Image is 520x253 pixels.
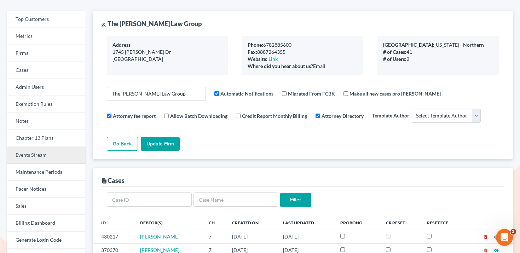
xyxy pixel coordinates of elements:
a: Metrics [7,28,86,45]
a: Firms [7,45,86,62]
a: Exemption Rules [7,96,86,113]
div: 8887264355 [248,48,358,56]
td: 430217 [93,230,135,243]
a: Go Back [107,137,138,151]
b: Where did you hear about us? [248,63,313,69]
a: delete_forever [483,234,488,240]
th: CR Reset [380,215,421,230]
a: Maintenance Periods [7,164,86,181]
th: Last Updated [277,215,335,230]
th: Ch [203,215,226,230]
div: Cases [101,176,125,185]
div: [GEOGRAPHIC_DATA] [112,56,223,63]
label: Allow Batch Downloading [170,112,227,120]
div: 1745 [PERSON_NAME] Dr [112,48,223,56]
label: Make all new cases pro [PERSON_NAME] [349,90,441,97]
td: [DATE] [226,230,277,243]
span: 2 [510,229,516,235]
i: gavel [101,22,106,27]
a: [PERSON_NAME] [140,234,179,240]
input: Case ID [107,192,192,207]
div: 2 [383,56,493,63]
a: visibility [494,247,499,253]
i: visibility [494,248,499,253]
a: Generate Login Code [7,232,86,249]
i: delete_forever [483,235,488,240]
input: Filter [280,193,311,207]
b: Website: [248,56,267,62]
label: Attorney Directory [322,112,364,120]
input: Case Name [193,192,278,207]
th: Reset ECF [421,215,465,230]
div: 41 [383,48,493,56]
a: Pacer Notices [7,181,86,198]
a: Top Customers [7,11,86,28]
td: 7 [203,230,226,243]
i: visibility [494,235,499,240]
b: Phone: [248,42,263,48]
a: visibility [494,234,499,240]
b: # of Cases: [383,49,406,55]
a: Events Stream [7,147,86,164]
th: ID [93,215,135,230]
a: Cases [7,62,86,79]
div: [US_STATE] - Northern [383,41,493,48]
a: Admin Users [7,79,86,96]
label: Credit Report Monthly Billing [242,112,307,120]
label: Migrated From FCBK [288,90,335,97]
iframe: Intercom live chat [496,229,513,246]
a: Link [268,56,278,62]
div: 6782885600 [248,41,358,48]
th: ProBono [335,215,380,230]
i: description [101,178,108,184]
a: Sales [7,198,86,215]
a: [PERSON_NAME] [140,247,179,253]
a: Notes [7,113,86,130]
div: The [PERSON_NAME] Law Group [101,19,202,28]
div: Email [248,63,358,70]
label: Attorney fee report [113,112,156,120]
b: [GEOGRAPHIC_DATA]: [383,42,434,48]
b: Address [112,42,131,48]
th: Created On [226,215,277,230]
a: Chapter 13 Plans [7,130,86,147]
th: Debtor(s) [134,215,203,230]
i: delete_forever [483,248,488,253]
label: Automatic Notifications [220,90,273,97]
input: Update Firm [141,137,180,151]
b: Fax: [248,49,257,55]
b: # of Users: [383,56,406,62]
label: Template Author [372,112,409,119]
a: delete_forever [483,247,488,253]
td: [DATE] [277,230,335,243]
a: Billing Dashboard [7,215,86,232]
